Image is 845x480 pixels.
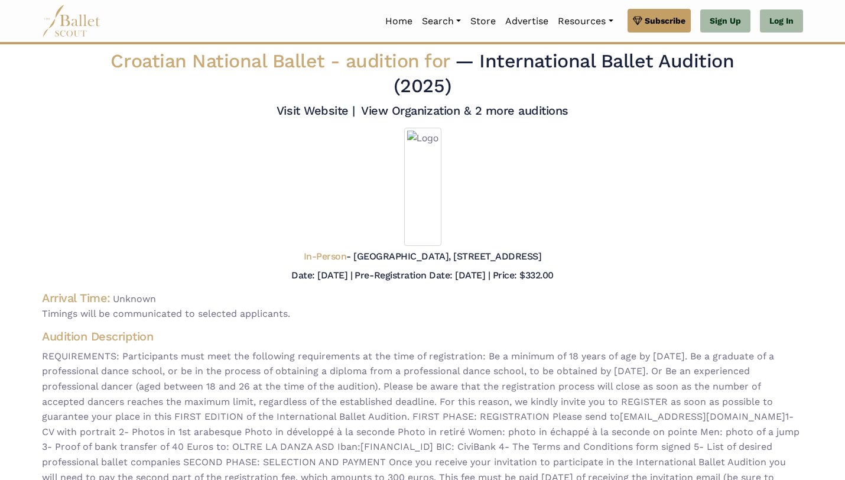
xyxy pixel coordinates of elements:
[493,270,554,281] h5: Price: $332.00
[291,270,352,281] h5: Date: [DATE] |
[346,50,450,72] span: audition for
[113,293,156,304] span: Unknown
[394,50,734,97] span: — International Ballet Audition (2025)
[355,270,490,281] h5: Pre-Registration Date: [DATE] |
[42,306,803,322] span: Timings will be communicated to selected applicants.
[417,9,466,34] a: Search
[633,14,642,27] img: gem.svg
[304,251,542,263] h5: - [GEOGRAPHIC_DATA], [STREET_ADDRESS]
[304,251,347,262] span: In-Person
[42,329,803,344] h4: Audition Description
[277,103,355,118] a: Visit Website |
[760,9,803,33] a: Log In
[361,103,568,118] a: View Organization & 2 more auditions
[381,9,417,34] a: Home
[500,9,553,34] a: Advertise
[700,9,750,33] a: Sign Up
[404,128,441,246] img: Logo
[466,9,500,34] a: Store
[110,50,455,72] span: Croatian National Ballet -
[42,291,110,305] h4: Arrival Time:
[553,9,617,34] a: Resources
[645,14,685,27] span: Subscribe
[628,9,691,33] a: Subscribe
